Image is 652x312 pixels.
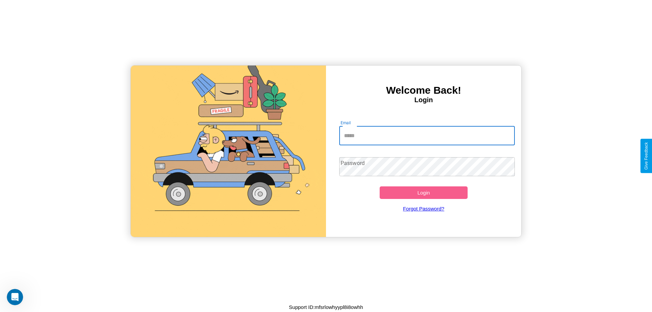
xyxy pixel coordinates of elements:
[7,289,23,305] iframe: Intercom live chat
[644,142,649,170] div: Give Feedback
[131,66,326,237] img: gif
[289,302,363,312] p: Support ID: mfsrlowhyypl8i8owhh
[326,85,521,96] h3: Welcome Back!
[326,96,521,104] h4: Login
[380,186,468,199] button: Login
[341,120,351,126] label: Email
[336,199,512,218] a: Forgot Password?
